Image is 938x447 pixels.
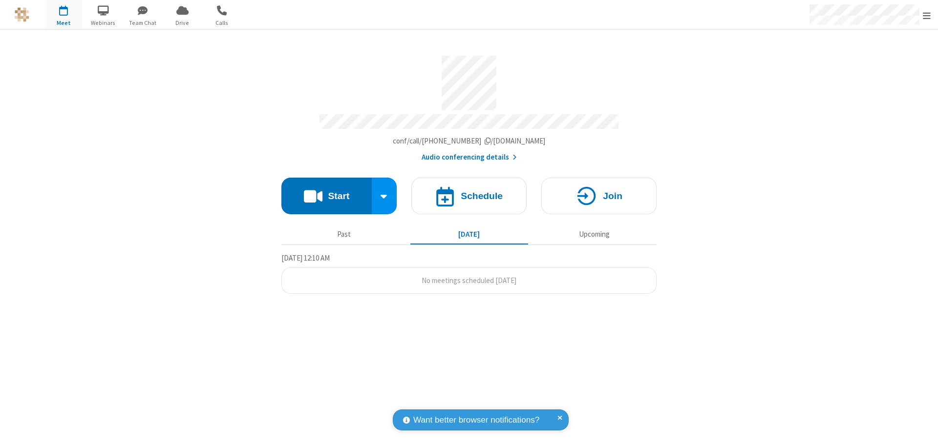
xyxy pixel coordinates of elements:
[281,252,657,294] section: Today's Meetings
[372,178,397,214] div: Start conference options
[328,191,349,201] h4: Start
[411,178,527,214] button: Schedule
[393,136,546,147] button: Copy my meeting room linkCopy my meeting room link
[535,225,653,244] button: Upcoming
[603,191,622,201] h4: Join
[281,178,372,214] button: Start
[125,19,161,27] span: Team Chat
[15,7,29,22] img: QA Selenium DO NOT DELETE OR CHANGE
[422,276,516,285] span: No meetings scheduled [DATE]
[285,225,403,244] button: Past
[461,191,503,201] h4: Schedule
[164,19,201,27] span: Drive
[541,178,657,214] button: Join
[281,253,330,263] span: [DATE] 12:10 AM
[393,136,546,145] span: Copy my meeting room link
[85,19,122,27] span: Webinars
[281,48,657,163] section: Account details
[204,19,240,27] span: Calls
[410,225,528,244] button: [DATE]
[45,19,82,27] span: Meet
[413,414,539,427] span: Want better browser notifications?
[422,152,517,163] button: Audio conferencing details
